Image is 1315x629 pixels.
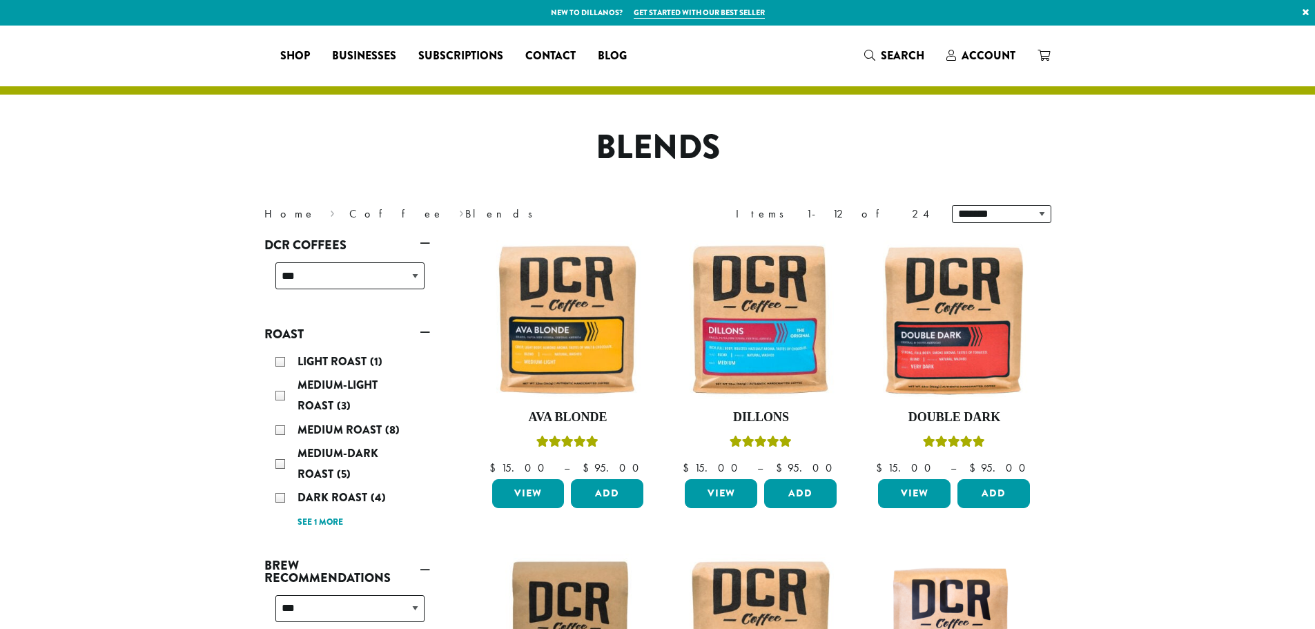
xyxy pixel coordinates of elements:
a: Search [853,44,935,67]
span: Account [962,48,1015,64]
h4: Dillons [681,410,840,425]
bdi: 95.00 [969,461,1032,475]
a: Shop [269,45,321,67]
div: Roast [264,346,430,537]
span: Businesses [332,48,396,65]
span: $ [583,461,594,475]
span: $ [776,461,788,475]
div: Items 1-12 of 24 [736,206,931,222]
span: Subscriptions [418,48,503,65]
bdi: 15.00 [683,461,744,475]
span: Blog [598,48,627,65]
a: Ava BlondeRated 5.00 out of 5 [489,240,647,474]
h1: Blends [254,128,1062,168]
span: $ [489,461,501,475]
span: Medium Roast [298,422,385,438]
span: (3) [337,398,351,414]
img: Ava-Blonde-12oz-1-300x300.jpg [488,240,647,399]
span: (4) [371,490,386,505]
a: Home [264,206,315,221]
bdi: 15.00 [876,461,937,475]
a: Double DarkRated 4.50 out of 5 [875,240,1033,474]
span: Shop [280,48,310,65]
span: Search [881,48,924,64]
span: Contact [525,48,576,65]
a: Brew Recommendations [264,554,430,590]
bdi: 95.00 [583,461,645,475]
img: Dillons-12oz-300x300.jpg [681,240,840,399]
div: DCR Coffees [264,257,430,306]
h4: Double Dark [875,410,1033,425]
a: Get started with our best seller [634,7,765,19]
span: $ [876,461,888,475]
h4: Ava Blonde [489,410,647,425]
bdi: 15.00 [489,461,551,475]
span: $ [683,461,694,475]
span: Medium-Dark Roast [298,445,378,482]
span: – [564,461,569,475]
span: Dark Roast [298,490,371,505]
bdi: 95.00 [776,461,839,475]
a: View [492,479,565,508]
span: (5) [337,466,351,482]
span: (1) [370,354,382,369]
a: Coffee [349,206,444,221]
button: Add [957,479,1030,508]
a: See 1 more [298,516,343,530]
div: Rated 5.00 out of 5 [536,434,598,454]
nav: Breadcrumb [264,206,637,222]
button: Add [571,479,643,508]
span: – [951,461,956,475]
a: View [878,479,951,508]
a: View [685,479,757,508]
span: (8) [385,422,400,438]
button: Add [764,479,837,508]
span: – [757,461,763,475]
div: Rated 4.50 out of 5 [923,434,985,454]
span: › [330,201,335,222]
span: Medium-Light Roast [298,377,378,414]
img: Double-Dark-12oz-300x300.jpg [875,240,1033,399]
span: $ [969,461,981,475]
a: Roast [264,322,430,346]
span: › [459,201,464,222]
a: DillonsRated 5.00 out of 5 [681,240,840,474]
a: DCR Coffees [264,233,430,257]
span: Light Roast [298,354,370,369]
div: Rated 5.00 out of 5 [730,434,792,454]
